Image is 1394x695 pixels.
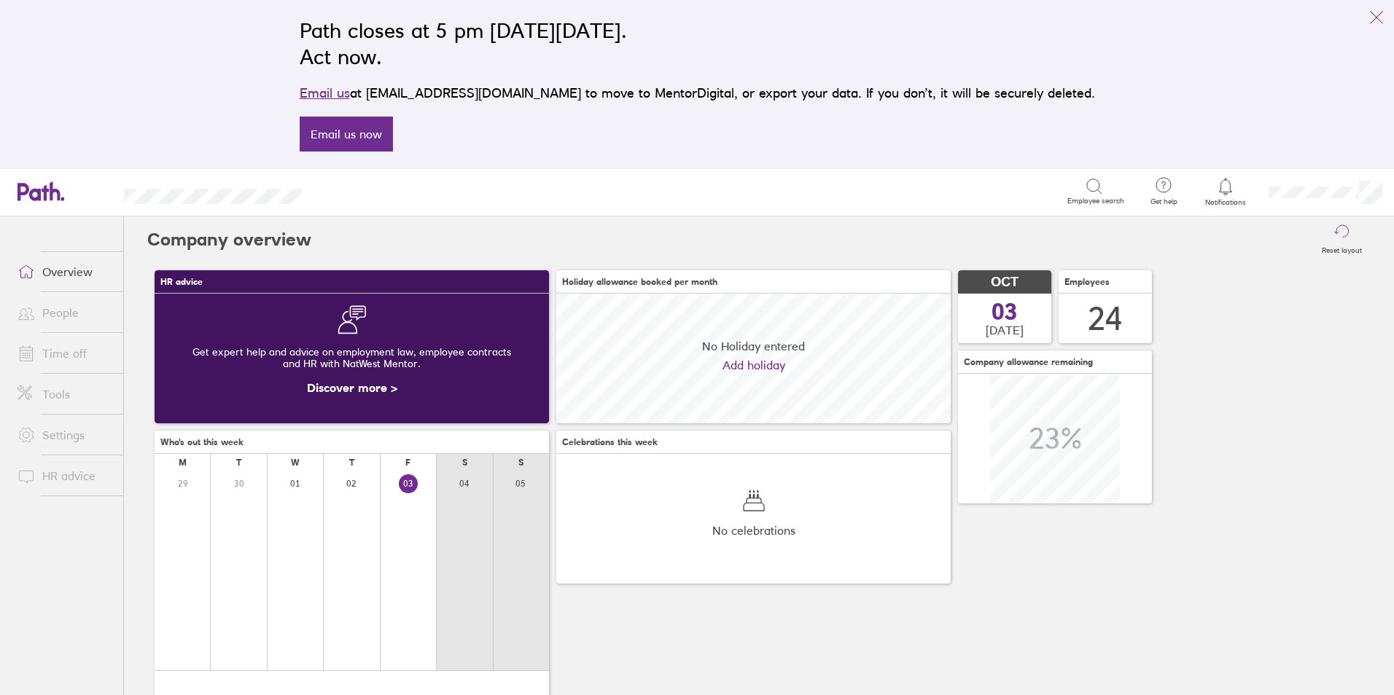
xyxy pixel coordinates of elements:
button: Reset layout [1313,216,1371,263]
p: at [EMAIL_ADDRESS][DOMAIN_NAME] to move to MentorDigital, or export your data. If you don’t, it w... [300,83,1095,103]
div: T [236,458,241,468]
a: Add holiday [723,358,785,372]
div: Get expert help and advice on employment law, employee contracts and HR with NatWest Mentor. [166,334,537,381]
span: [DATE] [986,323,1024,337]
span: Get help [1140,197,1188,206]
h2: Path closes at 5 pm [DATE][DATE]. Act now. [300,17,1095,70]
div: S [518,458,523,468]
span: Employee search [1067,197,1124,205]
a: Notifications [1202,176,1250,207]
span: Company allowance remaining [964,357,1093,367]
a: Email us now [300,117,393,152]
a: HR advice [6,461,123,490]
span: Holiday allowance booked per month [562,277,717,287]
span: No celebrations [712,524,795,537]
a: Discover more > [307,380,397,395]
label: Reset layout [1313,242,1371,255]
a: People [6,298,123,327]
div: 24 [1088,300,1123,337]
h2: Company overview [147,216,311,263]
span: Notifications [1202,198,1250,207]
a: Time off [6,339,123,368]
div: T [349,458,354,468]
span: 03 [992,300,1018,323]
span: OCT [991,275,1019,290]
span: No Holiday entered [702,339,805,353]
div: M [179,458,187,468]
span: Employees [1064,277,1110,287]
a: Settings [6,420,123,449]
div: Search [341,184,378,197]
div: W [291,458,300,468]
span: Celebrations this week [562,437,658,447]
a: Overview [6,257,123,286]
span: HR advice [160,277,203,287]
div: S [462,458,467,468]
a: Email us [300,85,350,101]
a: Tools [6,380,123,409]
span: Who's out this week [160,437,244,447]
div: F [405,458,410,468]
